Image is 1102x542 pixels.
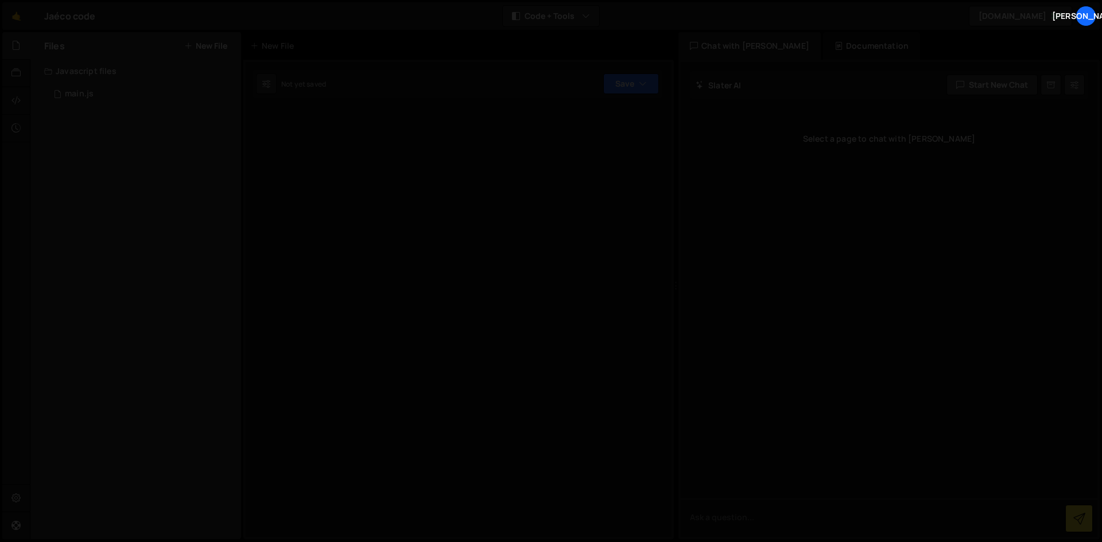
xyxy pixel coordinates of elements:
a: 🤙 [2,2,30,30]
a: [PERSON_NAME] [1076,6,1096,26]
div: Documentation [823,32,920,60]
div: New File [250,40,298,52]
h2: Slater AI [696,80,742,91]
button: Save [603,73,659,94]
a: [DOMAIN_NAME] [969,6,1072,26]
div: Jaéco code [44,9,96,23]
div: main.js [65,89,94,99]
div: Javascript files [30,60,241,83]
div: Chat with [PERSON_NAME] [678,32,821,60]
div: 16764/45809.js [44,83,241,106]
h2: Files [44,40,65,52]
div: Not yet saved [281,79,326,89]
button: Start new chat [946,75,1038,95]
button: New File [184,41,227,50]
button: Code + Tools [503,6,599,26]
